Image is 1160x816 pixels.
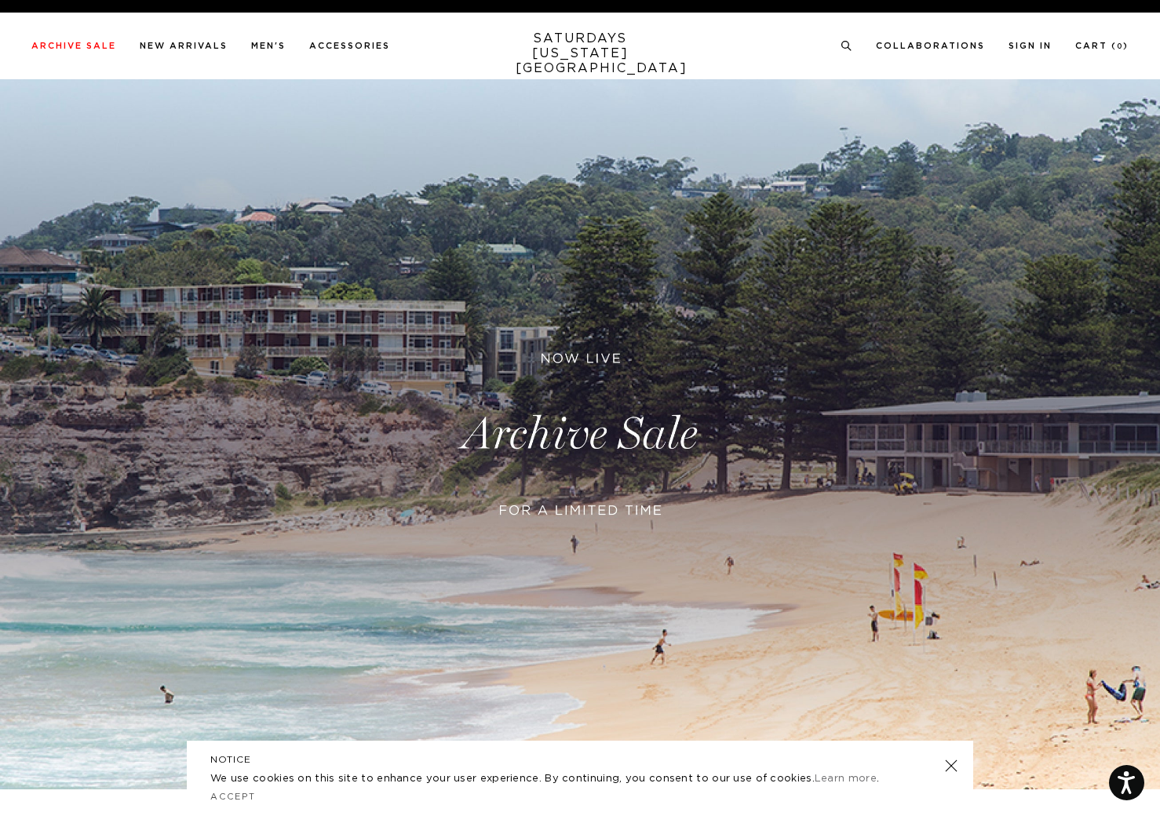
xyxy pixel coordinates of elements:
[210,792,256,801] a: Accept
[251,42,286,50] a: Men's
[1075,42,1129,50] a: Cart (0)
[876,42,985,50] a: Collaborations
[1117,43,1123,50] small: 0
[210,771,894,787] p: We use cookies on this site to enhance your user experience. By continuing, you consent to our us...
[309,42,390,50] a: Accessories
[210,752,950,767] h5: NOTICE
[815,774,877,784] a: Learn more
[1009,42,1052,50] a: Sign In
[516,31,645,76] a: SATURDAYS[US_STATE][GEOGRAPHIC_DATA]
[31,42,116,50] a: Archive Sale
[140,42,228,50] a: New Arrivals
